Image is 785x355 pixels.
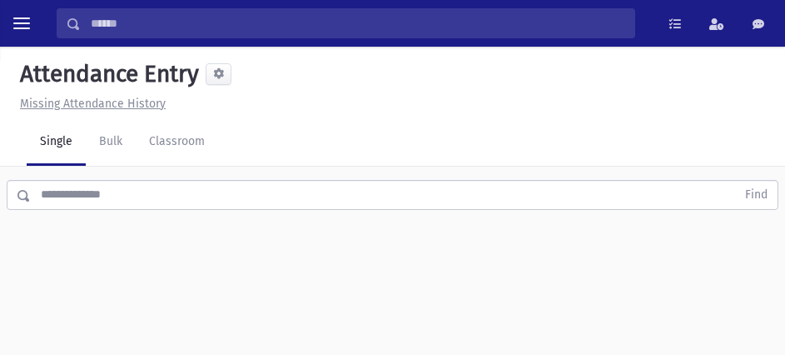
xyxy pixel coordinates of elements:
input: Search [81,8,634,38]
a: Missing Attendance History [13,97,166,111]
a: Classroom [136,119,218,166]
button: Find [735,181,778,209]
h5: Attendance Entry [13,60,199,88]
a: Bulk [86,119,136,166]
a: Single [27,119,86,166]
u: Missing Attendance History [20,97,166,111]
button: toggle menu [7,8,37,38]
